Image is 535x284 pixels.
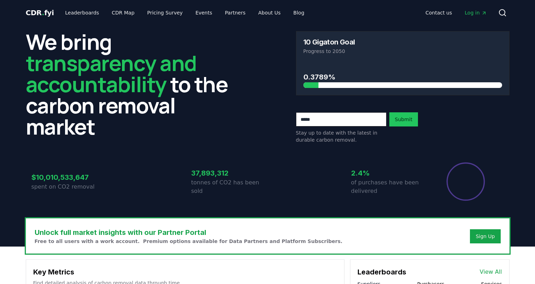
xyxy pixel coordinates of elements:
[33,267,337,277] h3: Key Metrics
[141,6,188,19] a: Pricing Survey
[470,229,500,243] button: Sign Up
[351,168,428,178] h3: 2.4%
[389,112,418,126] button: Submit
[42,8,44,17] span: .
[190,6,218,19] a: Events
[26,8,54,17] span: CDR fyi
[303,39,355,46] h3: 10 Gigaton Goal
[303,48,502,55] p: Progress to 2050
[59,6,105,19] a: Leaderboards
[31,183,108,191] p: spent on CO2 removal
[465,9,487,16] span: Log in
[296,129,386,143] p: Stay up to date with the latest in durable carbon removal.
[446,162,485,201] div: Percentage of sales delivered
[191,168,268,178] h3: 37,893,312
[26,8,54,18] a: CDR.fyi
[303,72,502,82] h3: 0.3789%
[357,267,406,277] h3: Leaderboards
[191,178,268,195] p: tonnes of CO2 has been sold
[106,6,140,19] a: CDR Map
[420,6,492,19] nav: Main
[35,227,343,238] h3: Unlock full market insights with our Partner Portal
[480,268,502,276] a: View All
[459,6,492,19] a: Log in
[351,178,428,195] p: of purchases have been delivered
[59,6,310,19] nav: Main
[420,6,458,19] a: Contact us
[219,6,251,19] a: Partners
[26,48,197,99] span: transparency and accountability
[252,6,286,19] a: About Us
[31,172,108,183] h3: $10,010,533,647
[288,6,310,19] a: Blog
[35,238,343,245] p: Free to all users with a work account. Premium options available for Data Partners and Platform S...
[476,233,495,240] a: Sign Up
[26,31,239,137] h2: We bring to the carbon removal market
